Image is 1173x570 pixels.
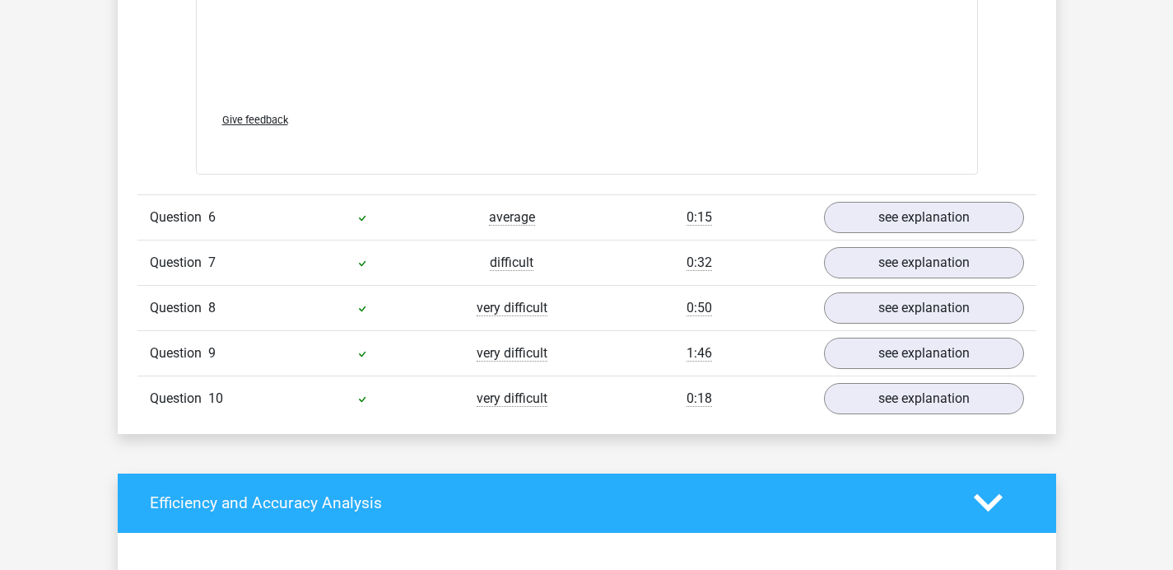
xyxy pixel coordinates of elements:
[477,390,547,407] span: very difficult
[208,209,216,225] span: 6
[687,209,712,226] span: 0:15
[150,389,208,409] span: Question
[150,208,208,227] span: Question
[208,345,216,361] span: 9
[687,255,712,271] span: 0:32
[824,383,1024,414] a: see explanation
[477,300,547,316] span: very difficult
[222,114,288,126] span: Give feedback
[489,209,535,226] span: average
[150,343,208,363] span: Question
[150,253,208,273] span: Question
[208,255,216,270] span: 7
[208,300,216,315] span: 8
[208,390,223,406] span: 10
[477,345,547,362] span: very difficult
[687,390,712,407] span: 0:18
[687,300,712,316] span: 0:50
[150,298,208,318] span: Question
[490,255,533,271] span: difficult
[150,493,949,512] h4: Efficiency and Accuracy Analysis
[824,338,1024,369] a: see explanation
[824,202,1024,233] a: see explanation
[824,247,1024,278] a: see explanation
[824,292,1024,324] a: see explanation
[687,345,712,362] span: 1:46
